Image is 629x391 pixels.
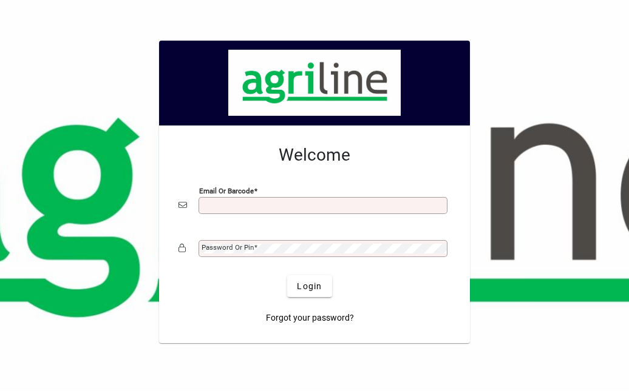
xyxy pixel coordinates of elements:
[199,187,254,195] mat-label: Email or Barcode
[178,145,450,165] h2: Welcome
[261,307,359,329] a: Forgot your password?
[287,275,331,297] button: Login
[266,312,354,324] span: Forgot your password?
[297,280,322,293] span: Login
[202,243,254,252] mat-label: Password or Pin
